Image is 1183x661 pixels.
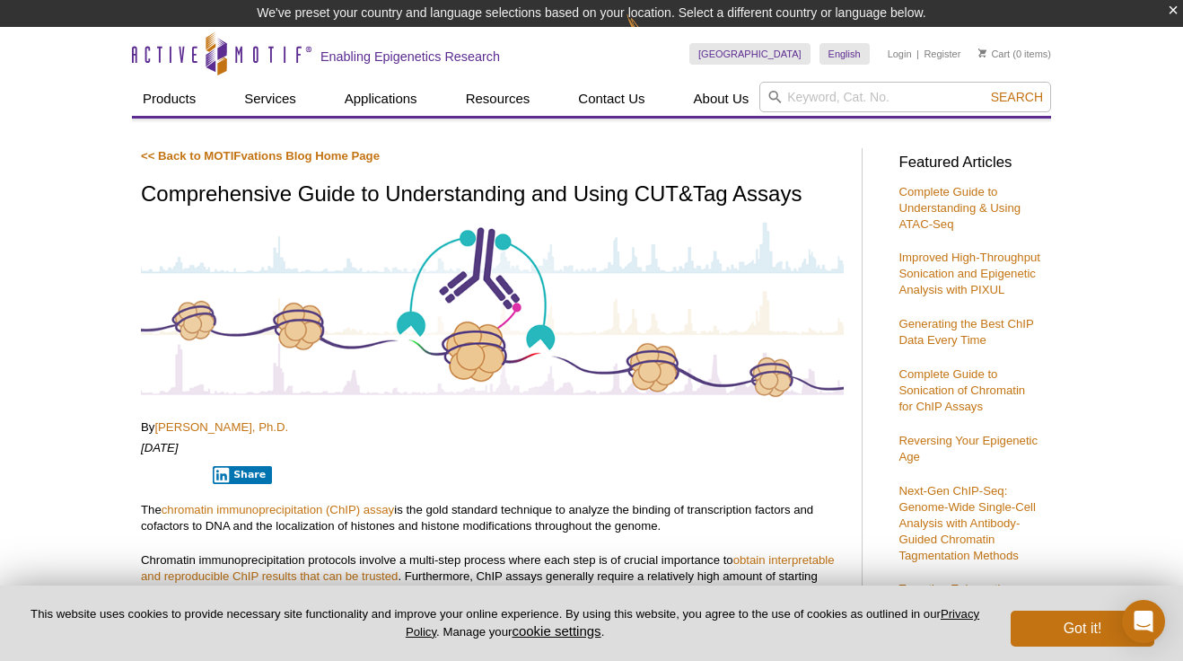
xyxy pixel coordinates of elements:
[898,434,1038,463] a: Reversing Your Epigenetic Age
[213,466,273,484] button: Share
[141,441,179,454] em: [DATE]
[986,89,1048,105] button: Search
[1122,600,1165,643] div: Open Intercom Messenger
[334,82,428,116] a: Applications
[978,43,1051,65] li: (0 items)
[819,43,870,65] a: English
[141,552,844,633] p: Chromatin immunoprecipitation protocols involve a multi-step process where each step is of crucia...
[627,13,674,56] img: Change Here
[991,90,1043,104] span: Search
[898,251,1040,296] a: Improved High-Throughput Sonication and Epigenetic Analysis with PIXUL
[141,419,844,436] p: By
[978,48,986,57] img: Your Cart
[689,43,811,65] a: [GEOGRAPHIC_DATA]
[898,367,1025,413] a: Complete Guide to Sonication of Chromatin for ChIP Assays
[141,219,844,399] img: Antibody-Based Tagmentation Notes
[141,553,835,583] a: obtain interpretable and reproducible ChIP results that can be trusted
[132,82,206,116] a: Products
[233,82,307,116] a: Services
[916,43,919,65] li: |
[898,155,1042,171] h3: Featured Articles
[141,502,844,534] p: The is the gold standard technique to analyze the binding of transcription factors and cofactors ...
[141,182,844,208] h1: Comprehensive Guide to Understanding and Using CUT&Tag Assays
[898,484,1035,562] a: Next-Gen ChIP-Seq: Genome-Wide Single-Cell Analysis with Antibody-Guided Chromatin Tagmentation M...
[320,48,500,65] h2: Enabling Epigenetics Research
[978,48,1010,60] a: Cart
[888,48,912,60] a: Login
[162,503,394,516] a: chromatin immunoprecipitation (ChIP) assay
[512,623,600,639] button: cookie settings
[759,82,1051,112] input: Keyword, Cat. No.
[924,48,960,60] a: Register
[683,82,760,116] a: About Us
[29,606,981,640] p: This website uses cookies to provide necessary site functionality and improve your online experie...
[1011,611,1154,647] button: Got it!
[406,607,979,638] a: Privacy Policy
[898,582,1035,628] a: Targeting Epigenetic Enzymes for Drug Discovery & Development
[141,465,200,483] iframe: X Post Button
[898,317,1033,347] a: Generating the Best ChIP Data Every Time
[141,149,380,163] a: << Back to MOTIFvations Blog Home Page
[455,82,541,116] a: Resources
[898,185,1021,231] a: Complete Guide to Understanding & Using ATAC-Seq
[154,420,288,434] a: [PERSON_NAME], Ph.D.
[567,82,655,116] a: Contact Us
